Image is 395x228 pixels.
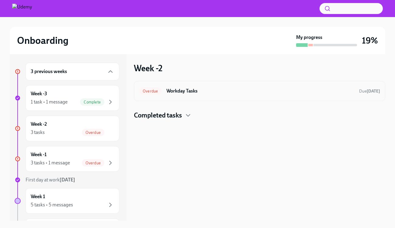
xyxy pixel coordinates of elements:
h3: Week -2 [134,63,163,74]
div: 5 tasks • 5 messages [31,202,73,208]
h6: Week -2 [31,121,47,128]
h3: 19% [362,35,378,46]
span: Complete [80,100,104,104]
a: OverdueWorkday TasksDue[DATE] [139,86,380,96]
div: 3 tasks • 1 message [31,160,70,166]
span: Overdue [82,161,104,165]
div: 3 tasks [31,129,45,136]
a: Week -13 tasks • 1 messageOverdue [15,146,119,172]
h4: Completed tasks [134,111,182,120]
h6: 3 previous weeks [31,68,67,75]
span: First day at work [26,177,75,183]
span: Overdue [139,89,162,93]
div: 3 previous weeks [26,63,119,80]
h6: Week 1 [31,193,45,200]
a: First day at work[DATE] [15,177,119,183]
img: Udemy [12,4,32,13]
a: Week -23 tasksOverdue [15,116,119,141]
div: Completed tasks [134,111,385,120]
h6: Week -1 [31,151,47,158]
span: Due [359,89,380,94]
div: 1 task • 1 message [31,99,68,105]
h6: Workday Tasks [166,88,354,94]
strong: My progress [296,34,322,41]
span: Overdue [82,130,104,135]
h6: Week -3 [31,90,47,97]
h2: Onboarding [17,34,68,47]
strong: [DATE] [60,177,75,183]
span: August 4th, 2025 09:00 [359,88,380,94]
strong: [DATE] [367,89,380,94]
a: Week -31 task • 1 messageComplete [15,85,119,111]
a: Week 15 tasks • 5 messages [15,188,119,214]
